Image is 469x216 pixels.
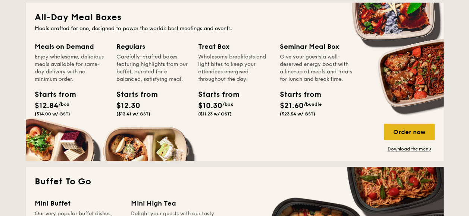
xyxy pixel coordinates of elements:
a: Download the menu [384,146,435,152]
span: $21.60 [280,101,304,110]
h2: All-Day Meal Boxes [35,12,435,23]
h2: Buffet To Go [35,176,435,188]
span: ($11.23 w/ GST) [198,111,232,117]
div: Starts from [116,89,150,100]
span: $10.30 [198,101,222,110]
span: $12.30 [116,101,140,110]
div: Mini Buffet [35,198,122,209]
div: Enjoy wholesome, delicious meals available for same-day delivery with no minimum order. [35,53,107,83]
span: /box [222,102,233,107]
div: Order now [384,124,435,140]
div: Starts from [35,89,68,100]
span: $12.84 [35,101,59,110]
div: Mini High Tea [131,198,218,209]
span: ($13.41 w/ GST) [116,111,150,117]
span: ($23.54 w/ GST) [280,111,315,117]
div: Meals crafted for one, designed to power the world's best meetings and events. [35,25,435,32]
div: Give your guests a well-deserved energy boost with a line-up of meals and treats for lunch and br... [280,53,353,83]
div: Starts from [280,89,313,100]
div: Regulars [116,41,189,52]
div: Carefully-crafted boxes featuring highlights from our buffet, curated for a balanced, satisfying ... [116,53,189,83]
span: ($14.00 w/ GST) [35,111,70,117]
div: Meals on Demand [35,41,107,52]
div: Wholesome breakfasts and light bites to keep your attendees energised throughout the day. [198,53,271,83]
div: Treat Box [198,41,271,52]
span: /bundle [304,102,322,107]
div: Seminar Meal Box [280,41,353,52]
div: Starts from [198,89,232,100]
span: /box [59,102,69,107]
